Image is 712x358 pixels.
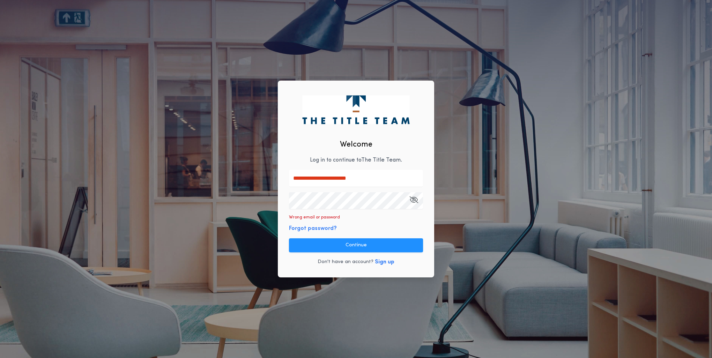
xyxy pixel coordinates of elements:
[289,224,337,233] button: Forgot password?
[302,95,409,124] img: logo
[289,238,423,252] button: Continue
[289,215,340,220] p: Wrong email or password
[318,259,373,266] p: Don't have an account?
[375,258,394,266] button: Sign up
[310,156,402,164] p: Log in to continue to The Title Team .
[340,139,372,150] h2: Welcome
